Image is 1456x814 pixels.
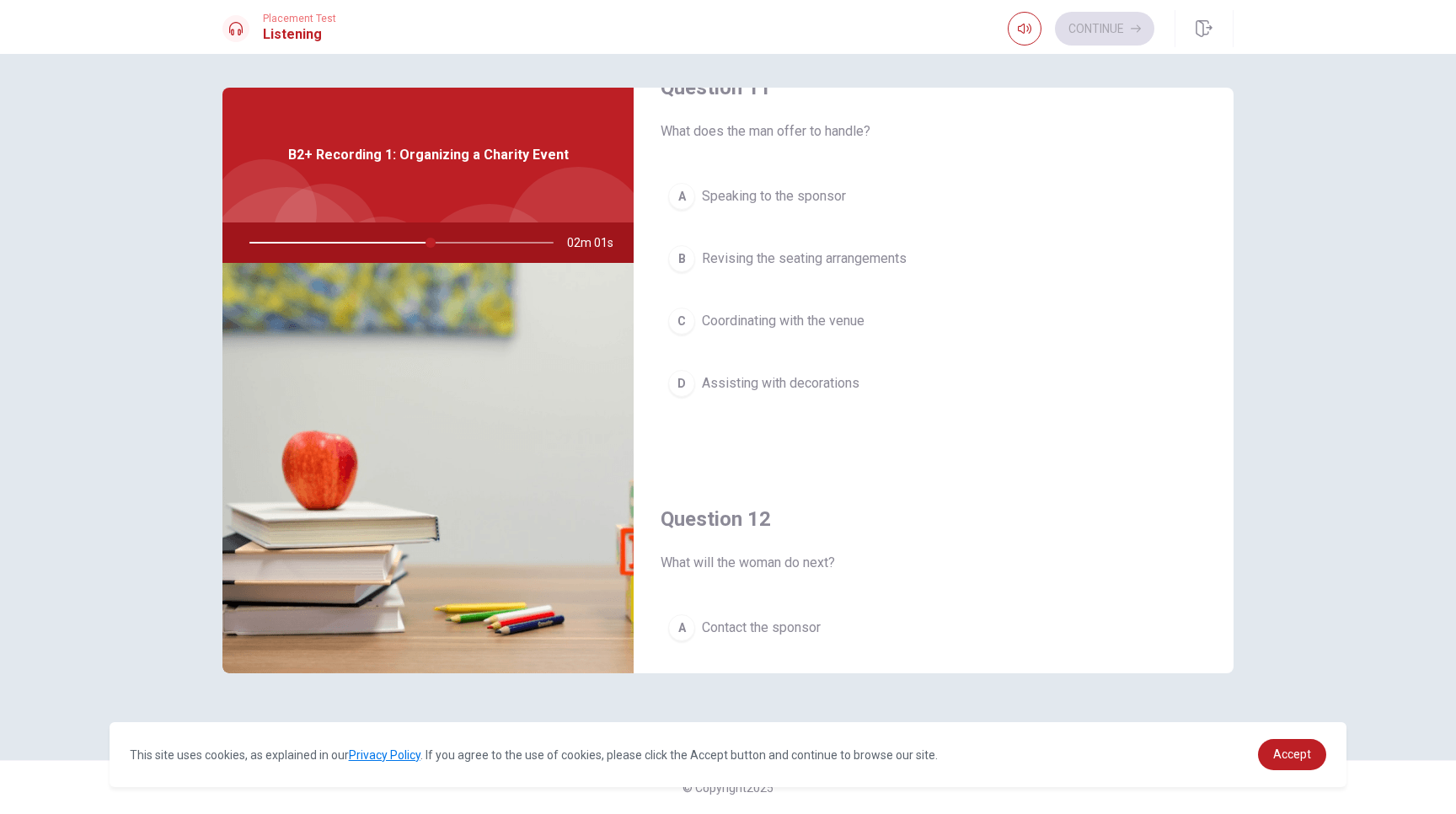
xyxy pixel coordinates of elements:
div: A [668,183,695,210]
span: 02m 01s [567,222,627,263]
div: cookieconsent [110,722,1347,787]
span: Accept [1273,747,1311,761]
span: Assisting with decorations [702,373,859,394]
button: DAssisting with decorations [661,362,1207,404]
img: B2+ Recording 1: Organizing a Charity Event [222,263,634,673]
span: Revising the seating arrangements [702,249,907,269]
span: B2+ Recording 1: Organizing a Charity Event [288,145,569,165]
button: ASpeaking to the sponsor [661,175,1207,217]
span: Placement Test [263,13,336,24]
a: Privacy Policy [349,748,420,762]
a: dismiss cookie message [1258,739,1326,770]
button: CCoordinating with the venue [661,300,1207,342]
div: B [668,245,695,272]
span: Contact the sponsor [702,618,821,638]
span: What will the woman do next? [661,553,1207,573]
h1: Listening [263,24,336,45]
h4: Question 12 [661,506,1207,533]
button: AContact the sponsor [661,607,1207,649]
div: A [668,614,695,641]
span: Speaking to the sponsor [702,186,846,206]
span: Coordinating with the venue [702,311,864,331]
h4: Question 11 [661,74,1207,101]
span: © Copyright 2025 [682,781,773,795]
span: This site uses cookies, as explained in our . If you agree to the use of cookies, please click th... [130,748,938,762]
span: What does the man offer to handle? [661,121,1207,142]
button: BRevising the seating arrangements [661,238,1207,280]
div: C [668,308,695,335]
div: D [668,370,695,397]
